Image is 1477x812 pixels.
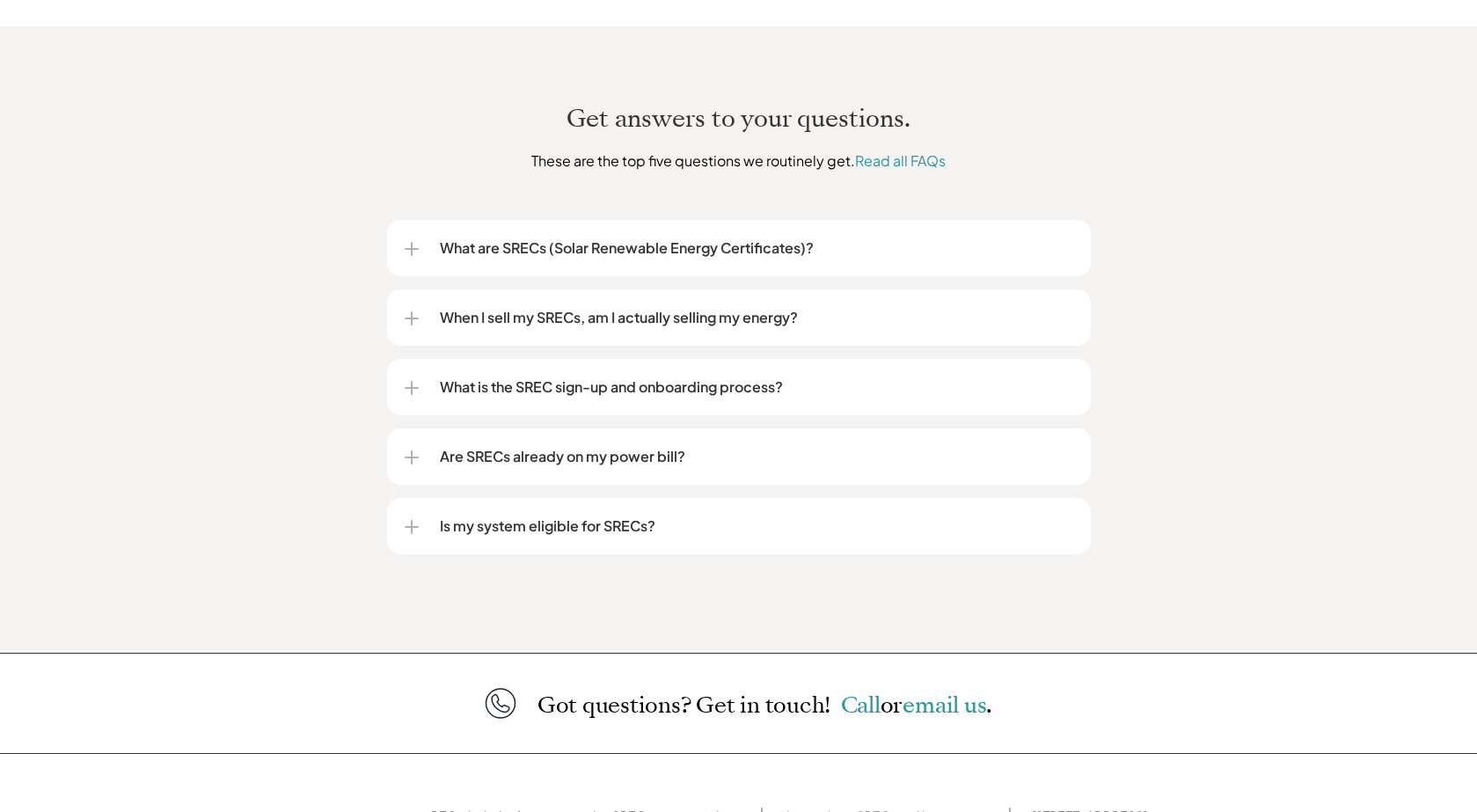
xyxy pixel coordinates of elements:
[440,307,1073,328] p: When I sell my SRECs, am I actually selling my energy?
[855,151,946,170] a: Read all FAQs
[903,690,986,721] a: email us
[440,377,1073,398] p: What is the SREC sign-up and onboarding process?
[537,693,992,717] p: Got questions? Get in touch!
[413,150,1064,172] p: These are the top five questions we routinely get.
[238,102,1240,135] h2: Get answers to your questions.
[440,516,1073,537] p: Is my system eligible for SRECs?
[440,446,1073,467] p: Are SRECs already on my power bill?
[440,238,1073,259] p: What are SRECs (Solar Renewable Energy Certificates)?
[881,690,903,721] span: or
[841,690,881,721] a: Call
[986,690,992,721] span: .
